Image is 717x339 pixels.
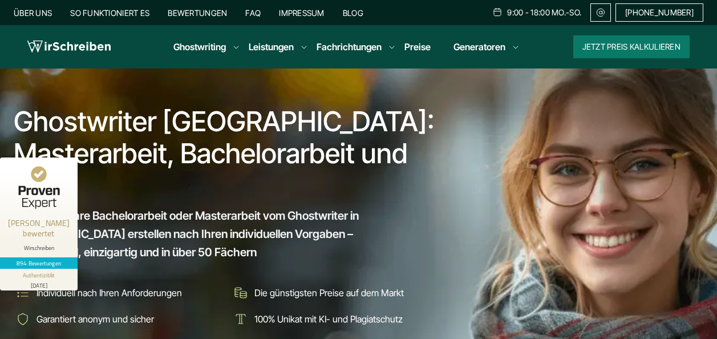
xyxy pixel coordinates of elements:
a: Impressum [279,8,325,18]
span: [PHONE_NUMBER] [625,8,694,17]
li: 100% Unikat mit KI- und Plagiatschutz [232,310,441,328]
li: Die günstigsten Preise auf dem Markt [232,284,441,302]
img: Garantiert anonym und sicher [14,310,32,328]
a: Generatoren [453,40,505,54]
div: [DATE] [5,280,73,288]
a: Leistungen [249,40,294,54]
img: 100% Unikat mit KI- und Plagiatschutz [232,310,250,328]
a: So funktioniert es [70,8,149,18]
a: Bewertungen [168,8,227,18]
a: Über uns [14,8,52,18]
img: Die günstigsten Preise auf dem Markt [232,284,250,302]
a: Preise [404,41,431,53]
img: Email [596,8,606,17]
li: Individuell nach Ihren Anforderungen [14,284,224,302]
div: Wirschreiben [5,244,73,252]
li: Garantiert anonym und sicher [14,310,224,328]
a: Ghostwriting [173,40,226,54]
a: Blog [343,8,363,18]
a: Fachrichtungen [317,40,382,54]
span: Lassen Sie Ihre Bachelorarbeit oder Masterarbeit vom Ghostwriter in [GEOGRAPHIC_DATA] erstellen n... [14,207,421,261]
img: logo wirschreiben [27,38,111,55]
a: [PHONE_NUMBER] [615,3,703,22]
img: Individuell nach Ihren Anforderungen [14,284,32,302]
div: Authentizität [23,271,55,280]
span: 9:00 - 18:00 Mo.-So. [507,8,581,17]
h1: Ghostwriter [GEOGRAPHIC_DATA]: Masterarbeit, Bachelorarbeit und mehr [14,106,443,201]
a: FAQ [245,8,261,18]
img: Schedule [492,7,503,17]
button: Jetzt Preis kalkulieren [573,35,690,58]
